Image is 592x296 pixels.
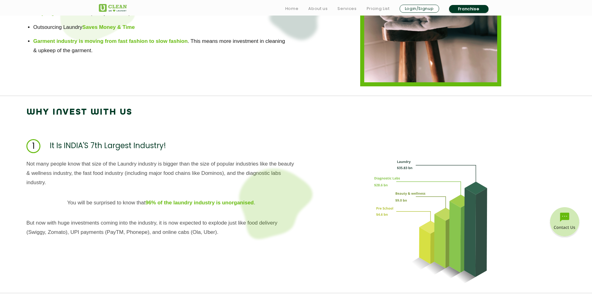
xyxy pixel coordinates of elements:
[308,5,328,12] a: About us
[337,5,356,12] a: Services
[26,105,132,120] p: WHY INVEST WITH US
[285,5,299,12] a: Home
[400,5,439,13] a: Login/Signup
[145,200,254,206] b: 96% of the laundry industry is unorganised
[82,24,135,30] b: Saves Money & Time
[26,139,40,153] span: 1
[549,207,580,238] img: contact-btn
[33,37,289,55] li: . This means more investment in cleaning & upkeep of the garment.
[367,5,390,12] a: Pricing List
[26,159,296,187] p: Not many people know that size of the Laundry industry is bigger than the size of popular industr...
[26,218,296,237] p: But now with huge investments coming into the industry, it is now expected to explode just like f...
[449,5,489,13] a: Franchise
[50,139,166,153] p: It Is INDIA'S 7th Largest Industry!
[67,198,255,207] p: You will be surprised to know that .
[374,159,487,284] img: industry-table
[33,38,188,44] b: Garment industry is moving from fast fashion to slow fashion
[33,23,289,32] li: Outsourcing Laundry
[99,4,127,12] img: UClean Laundry and Dry Cleaning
